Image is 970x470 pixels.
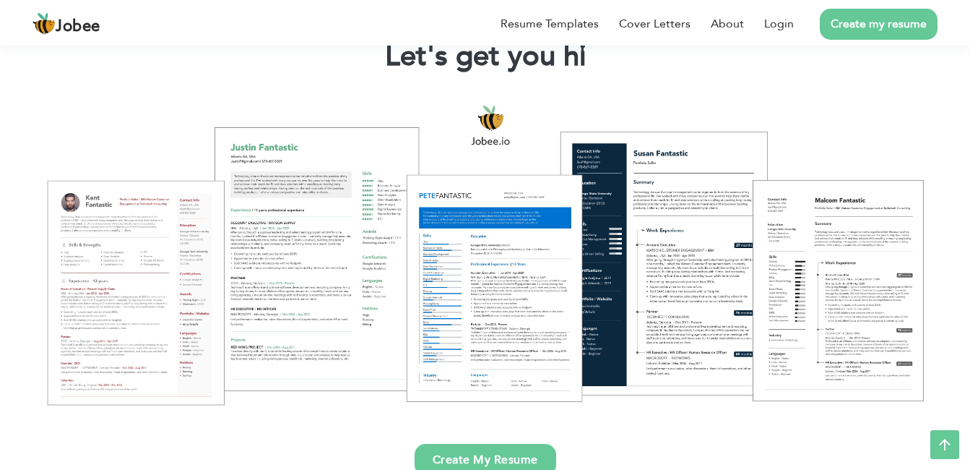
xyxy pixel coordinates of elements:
img: jobee.io [33,12,56,35]
a: Create my resume [820,9,937,40]
a: About [711,15,744,33]
span: | [579,36,586,76]
a: Cover Letters [619,15,690,33]
a: Login [764,15,794,33]
a: Resume Templates [501,15,599,33]
span: get you hi [456,36,586,76]
span: Jobee [56,19,100,35]
h2: Let's [22,38,948,75]
a: Jobee [33,12,100,35]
